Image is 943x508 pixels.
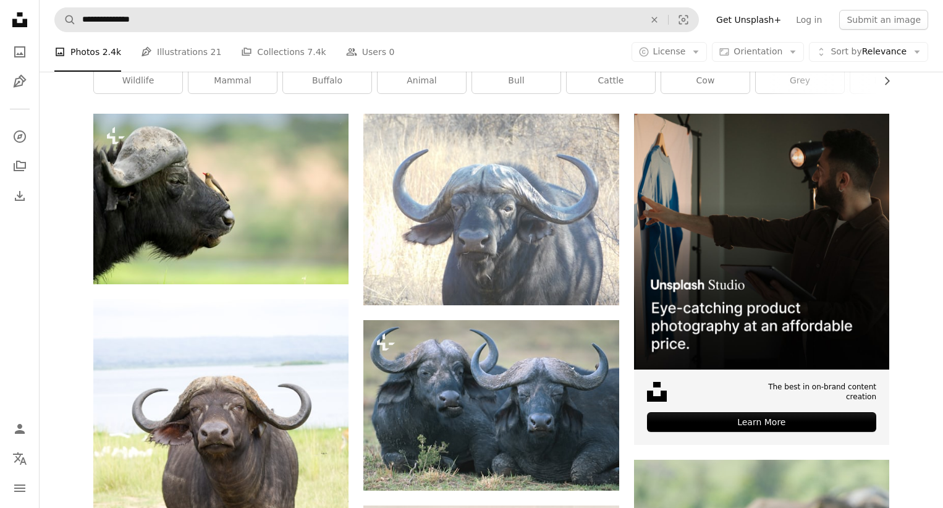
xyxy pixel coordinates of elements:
[7,184,32,208] a: Download History
[93,193,349,204] a: Red billed ox pecker on a buffalo
[188,69,277,93] a: mammal
[669,8,698,32] button: Visual search
[7,154,32,179] a: Collections
[7,124,32,149] a: Explore
[346,32,395,72] a: Users 0
[363,320,619,490] img: a couple of bulls laying on top of a grass covered field
[94,69,182,93] a: wildlife
[647,412,876,432] div: Learn More
[307,45,326,59] span: 7.4k
[363,399,619,410] a: a couple of bulls laying on top of a grass covered field
[241,32,326,72] a: Collections 7.4k
[7,40,32,64] a: Photos
[641,8,668,32] button: Clear
[7,69,32,94] a: Illustrations
[141,32,221,72] a: Illustrations 21
[7,417,32,441] a: Log in / Sign up
[7,7,32,35] a: Home — Unsplash
[363,114,619,305] img: a bull with large horns standing in a field
[756,69,844,93] a: grey
[54,7,699,32] form: Find visuals sitewide
[736,382,876,403] span: The best in on-brand content creation
[93,484,349,495] a: a bull with large horns standing in a field
[7,476,32,501] button: Menu
[55,8,76,32] button: Search Unsplash
[734,46,782,56] span: Orientation
[363,204,619,215] a: a bull with large horns standing in a field
[378,69,466,93] a: animal
[634,114,889,369] img: file-1715714098234-25b8b4e9d8faimage
[831,46,861,56] span: Sort by
[709,10,789,30] a: Get Unsplash+
[211,45,222,59] span: 21
[809,42,928,62] button: Sort byRelevance
[850,69,939,93] a: livestock
[389,45,394,59] span: 0
[634,114,889,445] a: The best in on-brand content creationLearn More
[839,10,928,30] button: Submit an image
[7,446,32,471] button: Language
[789,10,829,30] a: Log in
[647,382,667,402] img: file-1631678316303-ed18b8b5cb9cimage
[712,42,804,62] button: Orientation
[632,42,708,62] button: License
[472,69,560,93] a: bull
[653,46,686,56] span: License
[661,69,750,93] a: cow
[283,69,371,93] a: buffalo
[876,69,889,93] button: scroll list to the right
[567,69,655,93] a: cattle
[831,46,907,58] span: Relevance
[93,114,349,284] img: Red billed ox pecker on a buffalo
